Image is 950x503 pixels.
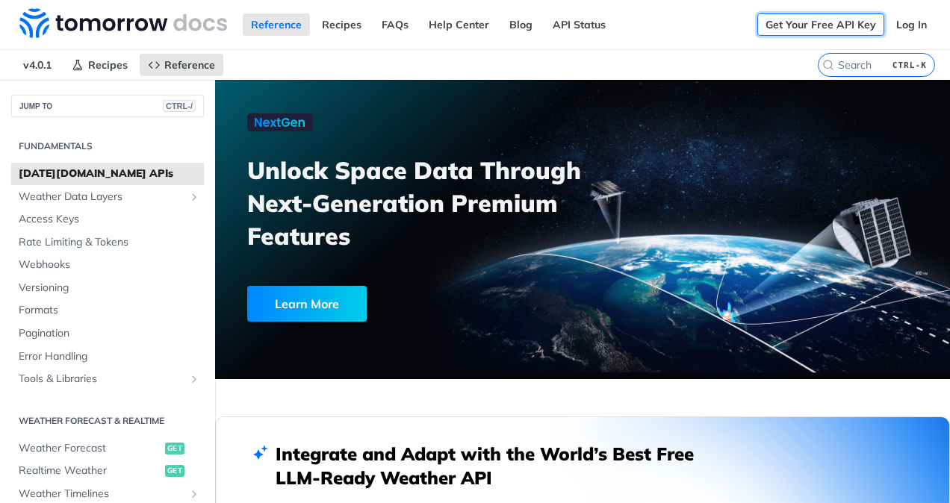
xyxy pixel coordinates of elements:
button: Show subpages for Weather Data Layers [188,191,200,203]
a: Get Your Free API Key [757,13,884,36]
a: Reference [243,13,310,36]
span: Weather Forecast [19,441,161,456]
a: Help Center [420,13,497,36]
span: Reference [164,58,215,72]
a: Error Handling [11,346,204,368]
span: Recipes [88,58,128,72]
button: JUMP TOCTRL-/ [11,95,204,117]
a: Rate Limiting & Tokens [11,231,204,254]
a: Webhooks [11,254,204,276]
a: Realtime Weatherget [11,460,204,482]
a: Access Keys [11,208,204,231]
button: Show subpages for Tools & Libraries [188,373,200,385]
span: Weather Timelines [19,487,184,502]
kbd: CTRL-K [889,57,931,72]
div: Learn More [247,286,367,322]
a: Recipes [314,13,370,36]
span: Webhooks [19,257,200,272]
h3: Unlock Space Data Through Next-Generation Premium Features [247,154,599,252]
span: Formats [19,303,200,318]
span: Error Handling [19,349,200,364]
img: NextGen [247,113,313,131]
span: Tools & Libraries [19,372,184,387]
a: Reference [140,54,223,76]
svg: Search [822,59,834,71]
a: Learn More [247,286,528,322]
a: Tools & LibrariesShow subpages for Tools & Libraries [11,368,204,390]
span: Pagination [19,326,200,341]
a: FAQs [373,13,417,36]
a: Weather Forecastget [11,437,204,460]
a: Formats [11,299,204,322]
a: Pagination [11,322,204,345]
span: Versioning [19,281,200,296]
h2: Fundamentals [11,140,204,153]
span: [DATE][DOMAIN_NAME] APIs [19,166,200,181]
a: Blog [501,13,541,36]
h2: Integrate and Adapt with the World’s Best Free LLM-Ready Weather API [276,442,716,490]
a: Weather Data LayersShow subpages for Weather Data Layers [11,186,204,208]
span: Rate Limiting & Tokens [19,235,200,250]
a: Versioning [11,277,204,299]
a: [DATE][DOMAIN_NAME] APIs [11,163,204,185]
h2: Weather Forecast & realtime [11,414,204,428]
a: Log In [888,13,935,36]
span: Realtime Weather [19,463,161,478]
a: Recipes [63,54,136,76]
span: Weather Data Layers [19,190,184,204]
img: Tomorrow.io Weather API Docs [19,8,227,38]
span: Access Keys [19,212,200,227]
span: get [165,465,184,477]
span: v4.0.1 [15,54,60,76]
button: Show subpages for Weather Timelines [188,488,200,500]
a: API Status [544,13,614,36]
span: get [165,443,184,454]
span: CTRL-/ [163,100,196,112]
